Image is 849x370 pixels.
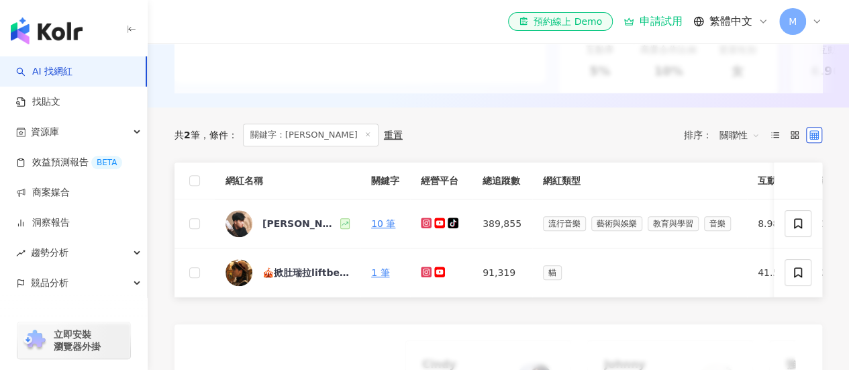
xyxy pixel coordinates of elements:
a: 效益預測報告BETA [16,156,122,169]
th: 經營平台 [410,163,472,199]
th: 網紅名稱 [215,163,360,199]
div: 互動率 [818,44,846,57]
a: 預約線上 Demo [508,12,613,31]
img: logo [11,17,83,44]
div: 排序： [684,124,767,146]
div: 8.98% [758,216,799,231]
a: KOL Avatar[PERSON_NAME] [226,210,350,237]
a: 申請試用 [623,15,683,28]
a: 找貼文 [16,95,60,109]
span: 2 [184,130,191,140]
td: 389,855 [472,199,532,248]
th: 總追蹤數 [472,163,532,199]
a: chrome extension立即安裝 瀏覽器外掛 [17,322,130,359]
div: 41.5% [758,265,799,280]
div: 重置 [384,130,403,140]
span: 貓 [543,265,562,280]
th: 關鍵字 [360,163,410,199]
div: 共 筆 [174,130,200,140]
span: 趨勢分析 [31,238,68,268]
span: 互動率 [758,174,786,187]
span: 立即安裝 瀏覽器外掛 [54,328,101,353]
div: 預約線上 Demo [519,15,602,28]
span: 藝術與娛樂 [591,216,642,231]
span: 繁體中文 [709,14,752,29]
a: 洞察報告 [16,216,70,230]
img: KOL Avatar [226,210,252,237]
span: 流行音樂 [543,216,586,231]
th: 網紅類型 [532,163,747,199]
span: 音樂 [704,216,731,231]
span: 競品分析 [31,268,68,298]
div: [PERSON_NAME] [262,217,338,230]
span: 條件 ： [200,130,238,140]
span: rise [16,248,26,258]
a: 10 筆 [371,218,395,229]
img: chrome extension [21,330,48,351]
a: 商案媒合 [16,186,70,199]
img: KOL Avatar [226,259,252,286]
div: 🎪掀肚瑞拉liftbellyrella [262,266,350,279]
a: searchAI 找網紅 [16,65,72,79]
a: KOL Avatar🎪掀肚瑞拉liftbellyrella [226,259,350,286]
span: 資源庫 [31,117,59,147]
span: M [789,14,797,29]
span: 關聯性 [719,124,760,146]
a: 1 筆 [371,267,389,278]
span: 關鍵字：[PERSON_NAME] [243,124,379,146]
td: 91,319 [472,248,532,297]
span: 教育與學習 [648,216,699,231]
